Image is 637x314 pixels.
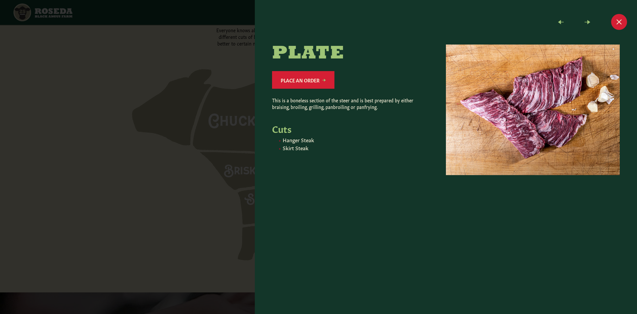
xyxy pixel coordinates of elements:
li: Skirt Steak [283,144,430,151]
p: This is a boneless section of the steer and is best prepared by either braising, broiling, grilli... [272,97,430,110]
h5: Cuts [272,123,430,134]
button: Close modal [611,14,627,30]
li: Hanger Steak [283,136,430,143]
h2: Plate [272,45,430,63]
a: Place an Order [272,71,334,89]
